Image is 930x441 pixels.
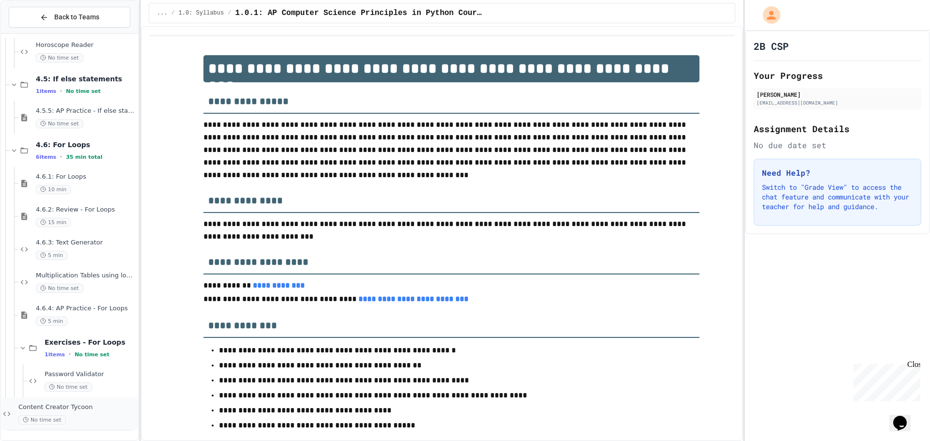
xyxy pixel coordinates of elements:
span: ... [157,9,168,17]
span: / [228,9,231,17]
span: 4.5: If else statements [36,75,136,83]
span: 1.0: Syllabus [179,9,224,17]
div: No due date set [754,139,921,151]
h2: Assignment Details [754,122,921,136]
span: • [60,87,62,95]
h2: Your Progress [754,69,921,82]
button: Back to Teams [9,7,130,28]
div: My Account [753,4,783,26]
iframe: chat widget [850,360,920,401]
p: Switch to "Grade View" to access the chat feature and communicate with your teacher for help and ... [762,182,913,212]
span: 6 items [36,154,56,160]
span: No time set [66,88,101,94]
span: No time set [18,415,66,425]
span: Content Creator Tycoon [18,403,136,411]
span: • [60,153,62,161]
span: 5 min [36,317,67,326]
span: No time set [45,382,92,392]
span: 1 items [36,88,56,94]
span: Back to Teams [54,12,99,22]
span: 4.6.2: Review - For Loops [36,206,136,214]
span: Horoscope Reader [36,41,136,49]
span: 4.5.5: AP Practice - If else statements [36,107,136,115]
span: 4.6.4: AP Practice - For Loops [36,304,136,313]
span: 4.6.3: Text Generator [36,239,136,247]
div: [PERSON_NAME] [757,90,918,99]
span: 1 items [45,351,65,358]
span: Exercises - For Loops [45,338,136,347]
div: [EMAIL_ADDRESS][DOMAIN_NAME] [757,99,918,106]
span: No time set [36,53,83,62]
span: 5 min [36,251,67,260]
span: 10 min [36,185,71,194]
span: 35 min total [66,154,102,160]
h3: Need Help? [762,167,913,179]
span: / [171,9,174,17]
span: No time set [36,284,83,293]
span: 15 min [36,218,71,227]
span: 4.6.1: For Loops [36,173,136,181]
span: Password Validator [45,370,136,379]
span: Multiplication Tables using loops [36,272,136,280]
div: Chat with us now!Close [4,4,67,61]
span: No time set [36,119,83,128]
h1: 2B CSP [754,39,789,53]
span: 1.0.1: AP Computer Science Principles in Python Course Syllabus [235,7,483,19]
iframe: chat widget [889,402,920,431]
span: • [69,350,71,358]
span: 4.6: For Loops [36,140,136,149]
span: No time set [75,351,109,358]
